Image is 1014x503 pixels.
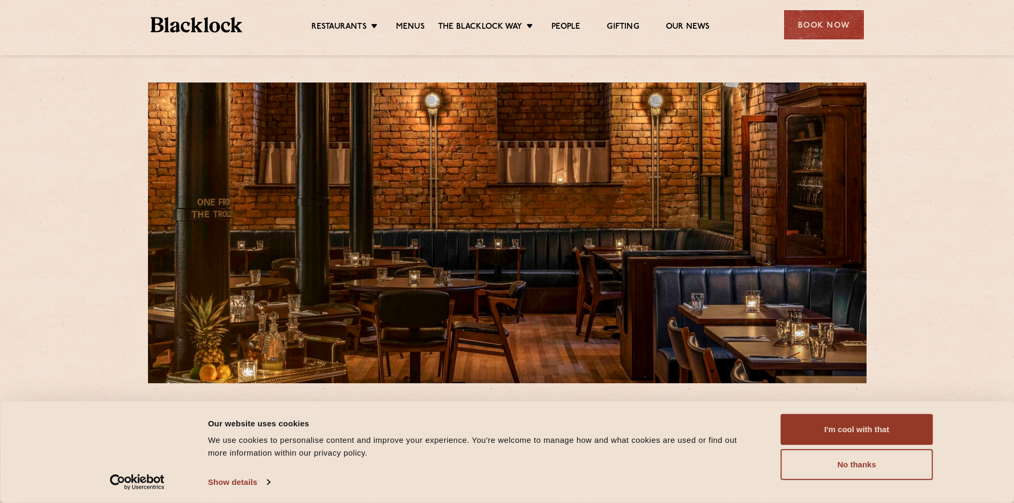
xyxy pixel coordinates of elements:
a: Menus [396,22,425,34]
button: No thanks [781,449,933,480]
a: Restaurants [311,22,367,34]
div: Our website uses cookies [208,417,757,430]
img: BL_Textured_Logo-footer-cropped.svg [151,17,243,32]
a: People [551,22,580,34]
div: We use cookies to personalise content and improve your experience. You're welcome to manage how a... [208,434,757,459]
button: I'm cool with that [781,414,933,445]
a: Usercentrics Cookiebot - opens in a new window [90,474,184,490]
a: Show details [208,474,270,490]
a: The Blacklock Way [438,22,522,34]
div: Book Now [784,10,864,39]
a: Our News [666,22,710,34]
a: Gifting [607,22,639,34]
